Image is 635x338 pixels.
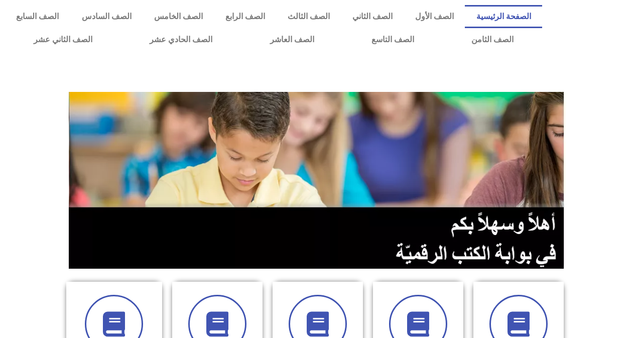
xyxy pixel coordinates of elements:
a: الصف العاشر [241,28,343,51]
a: الصف السابع [5,5,70,28]
a: الصفحة الرئيسية [465,5,542,28]
a: الصف الثاني [341,5,404,28]
a: الصف السادس [70,5,143,28]
a: الصف التاسع [343,28,443,51]
a: الصف الرابع [214,5,276,28]
a: الصف الثامن [443,28,542,51]
a: الصف الثالث [276,5,341,28]
a: الصف الحادي عشر [121,28,241,51]
a: الصف الخامس [143,5,214,28]
a: الصف الثاني عشر [5,28,121,51]
a: الصف الأول [404,5,465,28]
